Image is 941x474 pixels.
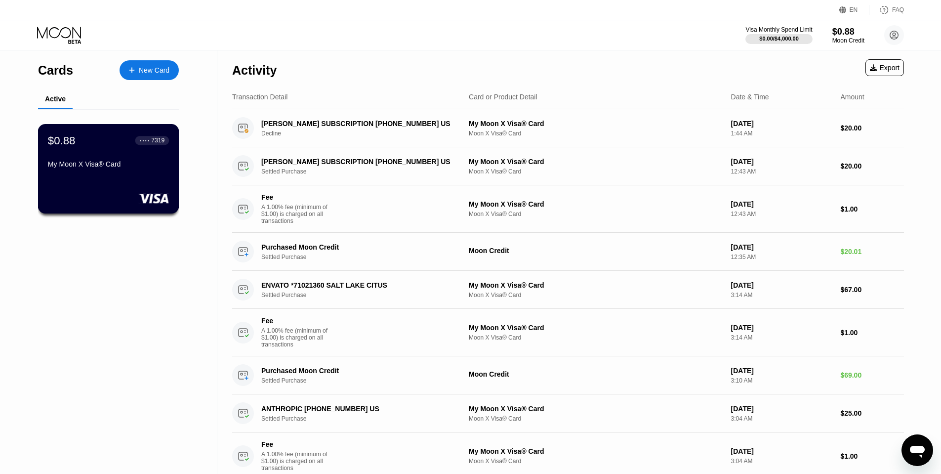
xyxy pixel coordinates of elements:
div: Purchased Moon Credit [261,367,453,375]
div: [DATE] [731,243,833,251]
div: Settled Purchase [261,292,467,299]
div: Activity [232,63,277,78]
div: Settled Purchase [261,168,467,175]
div: Moon Credit [469,370,723,378]
div: [DATE] [731,405,833,413]
div: 12:43 AM [731,168,833,175]
div: My Moon X Visa® Card [469,200,723,208]
div: [DATE] [731,120,833,128]
div: New Card [120,60,179,80]
div: Settled Purchase [261,415,467,422]
div: $0.00 / $4,000.00 [759,36,799,42]
div: Amount [840,93,864,101]
div: Moon X Visa® Card [469,458,723,465]
div: [DATE] [731,281,833,289]
div: Decline [261,130,467,137]
div: My Moon X Visa® Card [469,324,723,332]
div: [PERSON_NAME] SUBSCRIPTION [PHONE_NUMBER] US [261,158,453,166]
div: Date & Time [731,93,769,101]
div: 1:44 AM [731,130,833,137]
div: $20.01 [840,248,904,256]
div: FAQ [892,6,904,13]
div: Moon Credit [469,247,723,255]
div: Moon Credit [832,37,864,44]
div: 3:10 AM [731,377,833,384]
div: Settled Purchase [261,254,467,260]
div: FeeA 1.00% fee (minimum of $1.00) is charged on all transactionsMy Moon X Visa® CardMoon X Visa® ... [232,309,904,356]
div: Moon X Visa® Card [469,334,723,341]
div: FeeA 1.00% fee (minimum of $1.00) is charged on all transactionsMy Moon X Visa® CardMoon X Visa® ... [232,185,904,233]
div: A 1.00% fee (minimum of $1.00) is charged on all transactions [261,327,335,348]
div: My Moon X Visa® Card [469,158,723,166]
div: [DATE] [731,324,833,332]
div: Fee [261,440,330,448]
div: A 1.00% fee (minimum of $1.00) is charged on all transactions [261,204,335,224]
div: My Moon X Visa® Card [469,447,723,455]
div: ANTHROPIC [PHONE_NUMBER] USSettled PurchaseMy Moon X Visa® CardMoon X Visa® Card[DATE]3:04 AM$25.00 [232,394,904,432]
div: $1.00 [840,452,904,460]
div: $0.88● ● ● ●7319My Moon X Visa® Card [39,125,178,213]
div: 3:14 AM [731,292,833,299]
div: [DATE] [731,447,833,455]
div: $69.00 [840,371,904,379]
div: Card or Product Detail [469,93,537,101]
div: $0.88Moon Credit [832,27,864,44]
div: 12:35 AM [731,254,833,260]
iframe: Button to launch messaging window [901,434,933,466]
div: Visa Monthly Spend Limit$0.00/$4,000.00 [745,26,812,44]
div: My Moon X Visa® Card [469,281,723,289]
div: Moon X Visa® Card [469,292,723,299]
div: EN [839,5,869,15]
div: $0.88 [832,27,864,37]
div: [DATE] [731,367,833,375]
div: ENVATO *71021360 SALT LAKE CITUS [261,281,453,289]
div: Cards [38,63,73,78]
div: FAQ [869,5,904,15]
div: Purchased Moon CreditSettled PurchaseMoon Credit[DATE]3:10 AM$69.00 [232,356,904,394]
div: 3:04 AM [731,458,833,465]
div: $67.00 [840,286,904,294]
div: $20.00 [840,124,904,132]
div: $0.88 [48,134,76,147]
div: 7319 [151,137,164,144]
div: [PERSON_NAME] SUBSCRIPTION [PHONE_NUMBER] USDeclineMy Moon X Visa® CardMoon X Visa® Card[DATE]1:4... [232,109,904,147]
div: [PERSON_NAME] SUBSCRIPTION [PHONE_NUMBER] US [261,120,453,128]
div: New Card [139,66,169,75]
div: My Moon X Visa® Card [469,405,723,413]
div: EN [850,6,858,13]
div: Export [870,64,900,72]
div: My Moon X Visa® Card [469,120,723,128]
div: Purchased Moon Credit [261,243,453,251]
div: $1.00 [840,329,904,337]
div: $25.00 [840,409,904,417]
div: Visa Monthly Spend Limit [745,26,812,33]
div: Fee [261,317,330,325]
div: Moon X Visa® Card [469,415,723,422]
div: My Moon X Visa® Card [48,160,169,168]
div: Active [45,95,66,103]
div: 3:04 AM [731,415,833,422]
div: A 1.00% fee (minimum of $1.00) is charged on all transactions [261,451,335,472]
div: Fee [261,193,330,201]
div: ENVATO *71021360 SALT LAKE CITUSSettled PurchaseMy Moon X Visa® CardMoon X Visa® Card[DATE]3:14 A... [232,271,904,309]
div: Moon X Visa® Card [469,130,723,137]
div: Transaction Detail [232,93,287,101]
div: [DATE] [731,158,833,166]
div: Settled Purchase [261,377,467,384]
div: ANTHROPIC [PHONE_NUMBER] US [261,405,453,413]
div: Moon X Visa® Card [469,211,723,217]
div: Export [865,59,904,76]
div: $1.00 [840,205,904,213]
div: [PERSON_NAME] SUBSCRIPTION [PHONE_NUMBER] USSettled PurchaseMy Moon X Visa® CardMoon X Visa® Card... [232,147,904,185]
div: Moon X Visa® Card [469,168,723,175]
div: $20.00 [840,162,904,170]
div: 12:43 AM [731,211,833,217]
div: 3:14 AM [731,334,833,341]
div: ● ● ● ● [140,139,150,142]
div: Purchased Moon CreditSettled PurchaseMoon Credit[DATE]12:35 AM$20.01 [232,233,904,271]
div: [DATE] [731,200,833,208]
